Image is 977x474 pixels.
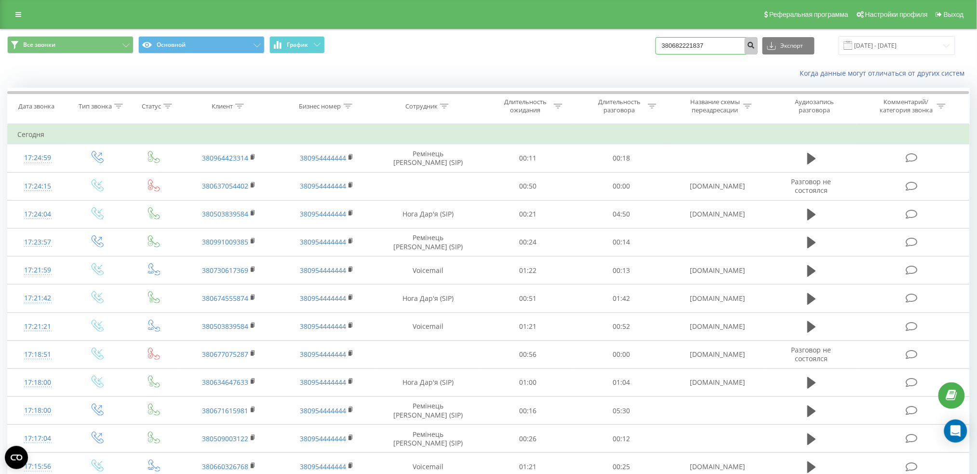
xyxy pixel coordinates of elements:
div: Статус [142,102,161,110]
input: Поиск по номеру [656,37,758,54]
td: [DOMAIN_NAME] [669,312,766,340]
a: 380964423314 [202,153,248,163]
div: Open Intercom Messenger [944,420,967,443]
a: 380634647633 [202,378,248,387]
a: 380954444444 [300,209,346,218]
div: Сотрудник [405,102,438,110]
td: [DOMAIN_NAME] [669,368,766,396]
a: 380954444444 [300,153,346,163]
a: 380677075287 [202,350,248,359]
button: Все звонки [7,36,134,54]
td: [DOMAIN_NAME] [669,257,766,284]
div: 17:23:57 [17,233,58,252]
td: 00:00 [575,340,669,368]
a: 380671615981 [202,406,248,415]
td: 01:22 [481,257,575,284]
td: Сегодня [8,125,970,144]
td: 05:30 [575,397,669,425]
button: Open CMP widget [5,446,28,469]
a: 380730617369 [202,266,248,275]
a: 380954444444 [300,294,346,303]
a: 380660326768 [202,462,248,471]
td: 00:18 [575,144,669,172]
td: 00:00 [575,172,669,200]
a: 380503839584 [202,322,248,331]
td: [DOMAIN_NAME] [669,284,766,312]
td: 00:11 [481,144,575,172]
a: 380954444444 [300,378,346,387]
div: Бизнес номер [299,102,341,110]
div: 17:21:59 [17,261,58,280]
div: 17:24:15 [17,177,58,196]
span: Настройки профиля [865,11,928,18]
a: 380503839584 [202,209,248,218]
a: 380954444444 [300,350,346,359]
span: Разговор не состоялся [791,345,831,363]
div: Длительность ожидания [500,98,551,114]
td: 01:00 [481,368,575,396]
button: Основной [138,36,265,54]
div: Длительность разговора [594,98,645,114]
td: 04:50 [575,200,669,228]
span: Все звонки [23,41,55,49]
span: Выход [944,11,964,18]
div: Клиент [212,102,233,110]
a: 380954444444 [300,266,346,275]
td: 00:21 [481,200,575,228]
div: 17:24:04 [17,205,58,224]
td: 00:12 [575,425,669,453]
td: Voicemail [375,257,481,284]
td: 00:26 [481,425,575,453]
td: Ремінець [PERSON_NAME] (SIP) [375,144,481,172]
td: Voicemail [375,312,481,340]
td: Ремінець [PERSON_NAME] (SIP) [375,397,481,425]
td: Ремінець [PERSON_NAME] (SIP) [375,425,481,453]
td: 00:16 [481,397,575,425]
a: 380674555874 [202,294,248,303]
div: 17:24:59 [17,149,58,167]
div: Дата звонка [18,102,54,110]
td: Нога Дар'я (SIP) [375,200,481,228]
button: График [269,36,325,54]
td: [DOMAIN_NAME] [669,340,766,368]
td: [DOMAIN_NAME] [669,200,766,228]
div: 17:21:21 [17,317,58,336]
td: 00:51 [481,284,575,312]
div: 17:18:00 [17,401,58,420]
td: Нога Дар'я (SIP) [375,284,481,312]
a: Когда данные могут отличаться от других систем [800,68,970,78]
div: 17:17:04 [17,429,58,448]
span: Разговор не состоялся [791,177,831,195]
td: Ремінець [PERSON_NAME] (SIP) [375,228,481,256]
a: 380954444444 [300,181,346,190]
a: 380637054402 [202,181,248,190]
a: 380509003122 [202,434,248,443]
td: 00:50 [481,172,575,200]
a: 380954444444 [300,322,346,331]
td: Нога Дар'я (SIP) [375,368,481,396]
div: Комментарий/категория звонка [878,98,935,114]
div: Тип звонка [79,102,112,110]
td: [DOMAIN_NAME] [669,172,766,200]
td: 01:21 [481,312,575,340]
a: 380954444444 [300,434,346,443]
td: 00:14 [575,228,669,256]
a: 380991009385 [202,237,248,246]
a: 380954444444 [300,406,346,415]
a: 380954444444 [300,237,346,246]
td: 00:24 [481,228,575,256]
div: 17:18:51 [17,345,58,364]
td: 01:04 [575,368,669,396]
div: 17:18:00 [17,373,58,392]
td: 01:42 [575,284,669,312]
div: 17:21:42 [17,289,58,308]
div: Аудиозапись разговора [783,98,846,114]
td: 00:56 [481,340,575,368]
td: 00:13 [575,257,669,284]
span: Реферальная программа [769,11,848,18]
a: 380954444444 [300,462,346,471]
button: Экспорт [763,37,815,54]
span: График [287,41,308,48]
div: Название схемы переадресации [689,98,741,114]
td: 00:52 [575,312,669,340]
